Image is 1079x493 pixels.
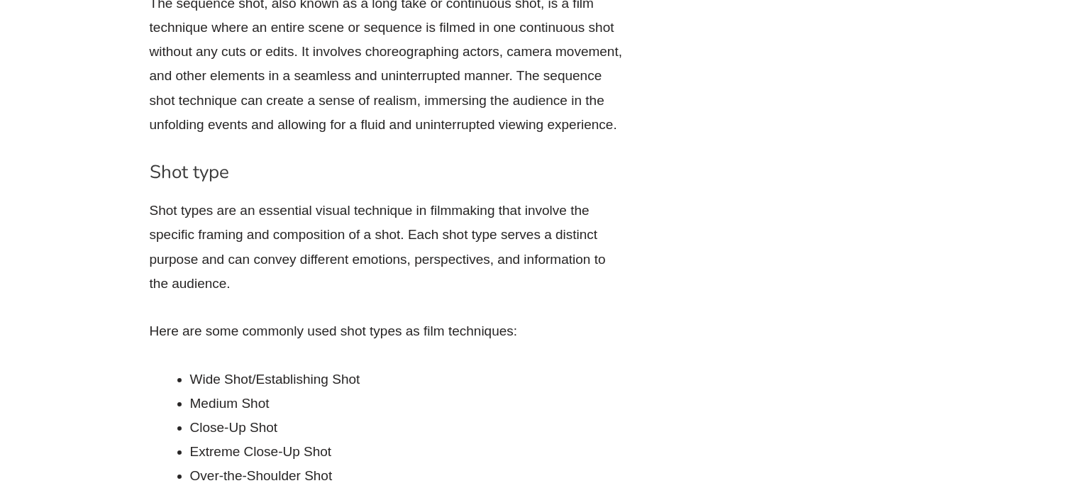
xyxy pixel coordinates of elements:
[190,440,625,464] li: Extreme Close-Up Shot
[843,333,1079,493] iframe: Chat Widget
[150,160,625,184] h3: Shot type
[150,199,625,296] p: Shot types are an essential visual technique in filmmaking that involve the specific framing and ...
[190,367,625,392] li: Wide Shot/Establishing Shot
[190,392,625,416] li: Medium Shot
[190,464,625,488] li: Over-the-Shoulder Shot
[150,319,625,343] p: Here are some commonly used shot types as film techniques:
[190,416,625,440] li: Close-Up Shot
